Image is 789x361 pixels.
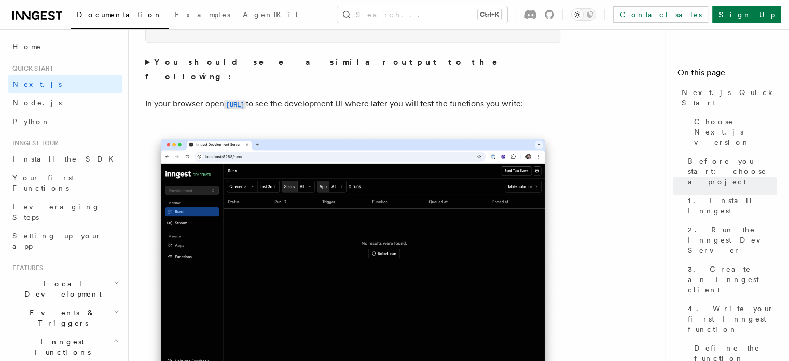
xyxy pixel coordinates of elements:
[145,55,560,84] summary: You should see a similar output to the following:
[224,100,246,109] code: [URL]
[688,156,777,187] span: Before you start: choose a project
[8,303,122,332] button: Events & Triggers
[8,112,122,131] a: Python
[8,274,122,303] button: Local Development
[12,173,74,192] span: Your first Functions
[8,75,122,93] a: Next.js
[690,112,777,152] a: Choose Next.js version
[677,66,777,83] h4: On this page
[12,99,62,107] span: Node.js
[12,117,50,126] span: Python
[684,152,777,191] a: Before you start: choose a project
[8,139,58,148] span: Inngest tour
[198,23,209,30] span: dev
[684,191,777,220] a: 1. Install Inngest
[145,97,560,112] p: In your browser open to see the development UI where later you will test the functions you write:
[688,195,777,216] span: 1. Install Inngest
[8,264,43,272] span: Features
[237,3,304,28] a: AgentKit
[688,303,777,335] span: 4. Write your first Inngest function
[688,224,777,256] span: 2. Run the Inngest Dev Server
[8,37,122,56] a: Home
[77,10,162,19] span: Documentation
[12,80,62,88] span: Next.js
[684,220,777,260] a: 2. Run the Inngest Dev Server
[8,337,112,357] span: Inngest Functions
[224,99,246,109] a: [URL]
[12,155,120,163] span: Install the SDK
[158,23,198,30] span: inngest-cli
[8,93,122,112] a: Node.js
[8,64,53,73] span: Quick start
[694,116,777,148] span: Choose Next.js version
[8,197,122,226] a: Leveraging Steps
[12,203,100,221] span: Leveraging Steps
[571,8,596,21] button: Toggle dark mode
[337,6,507,23] button: Search...Ctrl+K
[175,10,230,19] span: Examples
[478,9,501,20] kbd: Ctrl+K
[684,260,777,299] a: 3. Create an Inngest client
[684,299,777,339] a: 4. Write your first Inngest function
[12,232,102,250] span: Setting up your app
[677,83,777,112] a: Next.js Quick Start
[169,3,237,28] a: Examples
[8,168,122,197] a: Your first Functions
[243,10,298,19] span: AgentKit
[712,6,781,23] a: Sign Up
[71,3,169,29] a: Documentation
[8,226,122,256] a: Setting up your app
[688,264,777,295] span: 3. Create an Inngest client
[12,42,41,52] span: Home
[682,87,777,108] span: Next.js Quick Start
[145,57,512,82] strong: You should see a similar output to the following:
[8,150,122,168] a: Install the SDK
[8,307,113,328] span: Events & Triggers
[613,6,708,23] a: Contact sales
[8,278,113,299] span: Local Development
